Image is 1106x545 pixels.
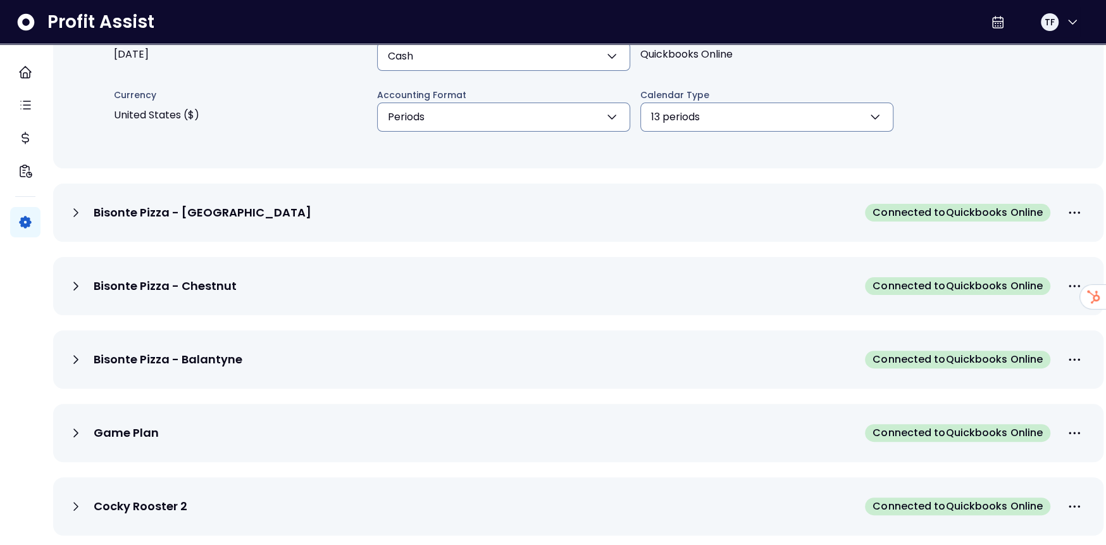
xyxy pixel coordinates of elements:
span: Accounting Format [377,87,630,103]
button: More options [1060,346,1088,373]
span: Connected to Quickbooks Online [873,279,1043,294]
p: Game Plan [94,425,159,441]
span: Connected to Quickbooks Online [873,425,1043,441]
button: More options [1060,272,1088,300]
span: Currency [114,87,367,103]
span: Connected to Quickbooks Online [873,205,1043,220]
button: More options [1060,199,1088,227]
span: Calendar Type [640,87,893,103]
span: Periods [388,110,425,125]
span: Profit Assist [47,11,154,34]
p: Cocky Rooster 2 [94,499,187,514]
span: [DATE] [114,42,367,67]
p: Bisonte Pizza - Chestnut [94,279,237,294]
span: United States ($) [114,103,367,128]
span: TF [1045,16,1055,28]
span: Connected to Quickbooks Online [873,499,1043,514]
span: Connected to Quickbooks Online [873,352,1043,367]
p: Bisonte Pizza - Balantyne [94,352,242,367]
span: Cash [388,49,413,64]
span: Quickbooks Online [640,42,893,67]
button: More options [1060,492,1088,520]
p: Bisonte Pizza - [GEOGRAPHIC_DATA] [94,205,311,220]
button: More options [1060,419,1088,447]
span: 13 periods [651,110,700,125]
